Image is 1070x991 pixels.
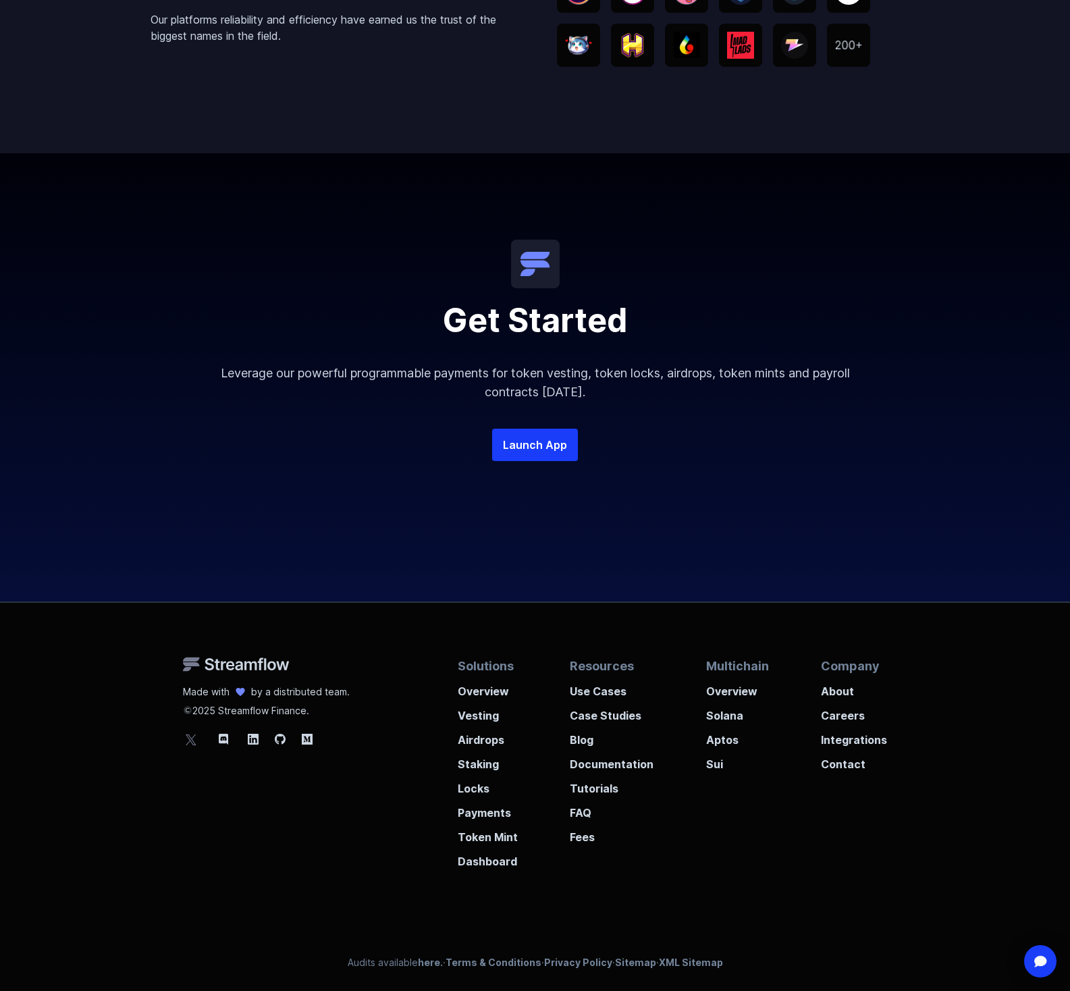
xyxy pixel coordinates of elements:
a: Sitemap [615,957,656,968]
a: Payments [458,797,518,821]
a: XML Sitemap [659,957,723,968]
a: here. [418,957,443,968]
a: Solana [706,699,769,724]
a: Blog [570,724,653,748]
p: Multichain [706,657,769,675]
a: Airdrops [458,724,518,748]
a: Integrations [821,724,887,748]
img: MadLads [727,32,754,59]
a: Use Cases [570,675,653,699]
a: About [821,675,887,699]
p: Resources [570,657,653,675]
a: Contact [821,748,887,772]
a: Staking [458,748,518,772]
img: Streamflow Logo [183,657,290,672]
a: Vesting [458,699,518,724]
p: by a distributed team. [251,685,350,699]
p: Leverage our powerful programmable payments for token vesting, token locks, airdrops, token mints... [211,364,859,402]
a: Locks [458,772,518,797]
p: 2025 Streamflow Finance. [183,699,350,718]
a: Overview [706,675,769,699]
a: Case Studies [570,699,653,724]
img: WEN [565,35,592,55]
h2: Get Started [211,304,859,337]
a: Launch App [492,429,578,461]
a: Dashboard [458,845,518,869]
a: Fees [570,821,653,845]
a: Sui [706,748,769,772]
img: 200+ [835,41,862,49]
a: Privacy Policy [544,957,612,968]
a: Careers [821,699,887,724]
a: Overview [458,675,518,699]
p: Audits available · · · · [348,956,723,969]
a: Terms & Conditions [446,957,541,968]
img: Zeus [781,32,808,59]
img: icon [511,240,560,288]
a: Tutorials [570,772,653,797]
p: Our platforms reliability and efficiency have earned us the trust of the biggest names in the field. [151,11,514,44]
p: Solutions [458,657,518,675]
div: Open Intercom Messenger [1024,945,1056,977]
a: Aptos [706,724,769,748]
a: Documentation [570,748,653,772]
a: FAQ [570,797,653,821]
p: Company [821,657,887,675]
a: Token Mint [458,821,518,845]
p: Made with [183,685,230,699]
img: Honeyland [619,33,646,57]
img: Turbos [673,32,700,59]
